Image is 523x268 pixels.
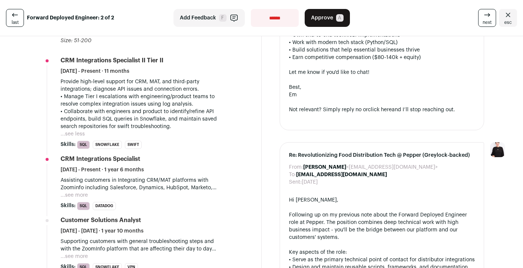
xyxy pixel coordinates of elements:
button: Approve A [305,9,350,27]
b: [EMAIL_ADDRESS][DOMAIN_NAME] [296,172,387,177]
img: 9240684-medium_jpg [490,142,505,157]
span: Skills: [61,202,76,209]
span: Re: Revolutionizing Food Distribution Tech @ Pepper (Greylock-backed) [289,152,475,159]
p: • Manage Tier I escalations with engineering/product teams to resolve complex integration issues ... [61,93,225,108]
div: Em [289,91,475,99]
button: Add Feedback F [173,9,245,27]
div: CRM Integrations Specialist [61,155,140,163]
div: Not relevant? Simply reply no or and I’ll stop reaching out. [289,106,475,113]
span: Size: 51-200 [61,38,92,43]
div: • Earn competitive compensation ($80-140k + equity) [289,54,475,61]
p: Supporting customers with general troubleshooting steps and with the ZoomInfo platform that are a... [61,238,225,253]
a: click here [368,107,392,112]
a: next [478,9,496,27]
p: Provide high-level support for CRM, MAT, and third-party integrations; diagnose API issues and co... [61,78,225,93]
span: Approve [311,14,333,22]
span: Add Feedback [180,14,216,22]
strong: Forward Deployed Engineer: 2 of 2 [27,14,114,22]
div: Following up on my previous note about the Forward Deployed Engineer role at Pepper. The position... [289,211,475,241]
li: SQL [77,141,90,149]
span: A [336,14,344,22]
span: last [12,19,19,25]
dt: From: [289,163,303,171]
button: ...see more [61,253,88,260]
li: SQL [77,202,90,210]
span: [DATE] - [DATE] · 1 year 10 months [61,227,144,235]
div: Hi [PERSON_NAME], [289,196,475,204]
div: Let me know if you'd like to chat! [289,69,475,76]
dt: To: [289,171,296,178]
span: [DATE] - Present · 11 months [61,68,129,75]
span: Skills: [61,141,76,148]
div: CRM Integrations Specialist II Tier II [61,56,163,65]
div: Key aspects of the role: [289,249,475,256]
dd: [DATE] [302,178,318,186]
p: Assisting customers in Integrating CRM/MAT platforms with Zoominfo including Salesforce, Dynamics... [61,177,225,191]
div: Customer Solutions Analyst [61,216,141,224]
dt: Sent: [289,178,302,186]
span: esc [504,19,512,25]
button: ...see more [61,191,88,199]
button: ...see less [61,130,85,138]
dd: <[EMAIL_ADDRESS][DOMAIN_NAME]> [303,163,438,171]
div: Best, [289,84,475,91]
a: last [6,9,24,27]
span: [DATE] - Present · 1 year 6 months [61,166,144,174]
li: Datadog [93,202,116,210]
div: • Build solutions that help essential businesses thrive [289,46,475,54]
div: • Work with modern tech stack (Python/SQL) [289,39,475,46]
a: Close [499,9,517,27]
li: Snowflake [93,141,122,149]
span: F [219,14,227,22]
b: [PERSON_NAME] [303,165,346,170]
p: • Collaborate with engineers and product to identify/refine API endpoints, build SQL queries in S... [61,108,225,130]
li: Swift [125,141,142,149]
span: next [483,19,492,25]
div: • Serve as the primary technical point of contact for distributor integrations [289,256,475,264]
